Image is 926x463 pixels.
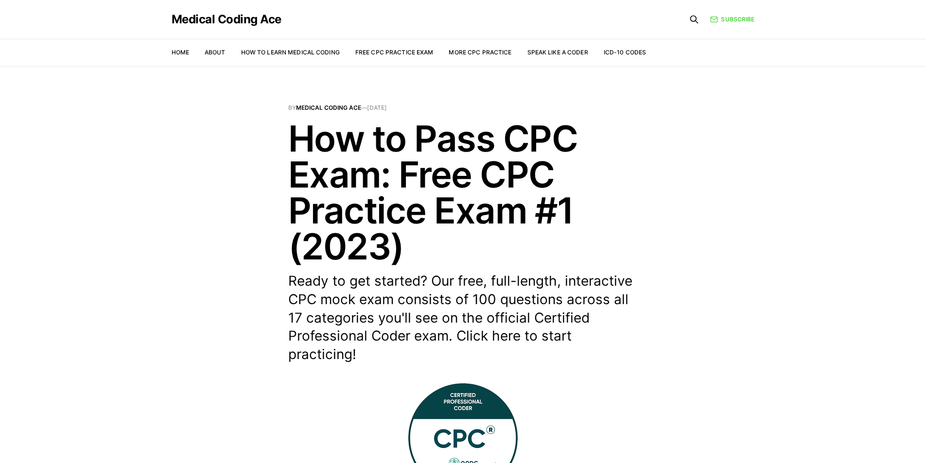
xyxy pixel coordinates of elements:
a: ICD-10 Codes [604,49,646,56]
a: Home [172,49,189,56]
h1: How to Pass CPC Exam: Free CPC Practice Exam #1 (2023) [288,120,638,264]
a: Speak Like a Coder [527,49,588,56]
span: By — [288,105,638,111]
a: Subscribe [710,15,754,24]
time: [DATE] [367,104,387,111]
a: Free CPC Practice Exam [355,49,434,56]
a: Medical Coding Ace [172,14,281,25]
p: Ready to get started? Our free, full-length, interactive CPC mock exam consists of 100 questions ... [288,272,638,364]
a: More CPC Practice [449,49,511,56]
a: How to Learn Medical Coding [241,49,340,56]
a: About [205,49,226,56]
a: Medical Coding Ace [296,104,361,111]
